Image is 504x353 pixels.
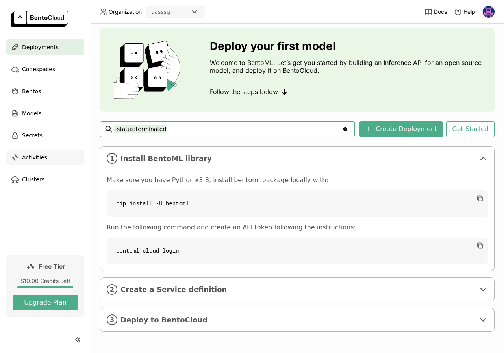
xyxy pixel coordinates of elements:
[107,284,117,295] i: 2
[210,40,488,52] h3: Deploy your first model
[22,87,41,96] span: Bentos
[454,8,475,16] div: Help
[6,128,84,143] a: Secrets
[22,175,44,184] span: Clusters
[463,8,475,15] span: Help
[100,278,494,301] div: 2Create a Service definition
[6,83,84,99] a: Bentos
[107,190,488,217] code: pip install -U bentoml
[22,131,43,140] span: Secrets
[106,40,191,99] img: cover onboarding
[120,285,475,294] span: Create a Service definition
[6,255,84,317] a: Free Tier$10.00 Credits LeftUpgrade Plan
[39,262,65,270] span: Free Tier
[22,109,41,118] span: Models
[22,65,55,74] span: Codespaces
[424,8,447,16] a: Docs
[6,39,84,55] a: Deployments
[11,11,68,27] img: logo
[342,126,348,132] svg: Clear value
[107,238,488,264] code: bentoml cloud login
[6,105,84,121] a: Models
[107,224,488,231] p: Run the following command and create an API token following the instructions:
[13,277,78,285] div: $10.00 Credits Left
[107,314,117,325] i: 3
[210,88,278,96] span: Follow the steps below
[107,153,117,164] i: 1
[210,59,488,74] p: Welcome to BentoML! Let’s get you started by building an Inference API for an open source model, ...
[22,153,47,162] span: Activities
[107,176,488,184] p: Make sure you have Python≥3.8, install bentoml package locally with:
[109,8,142,15] span: Organization
[120,154,475,163] span: Install BentoML library
[120,316,475,324] span: Deploy to BentoCloud
[100,308,494,331] div: 3Deploy to BentoCloud
[6,172,84,187] a: Clusters
[100,147,494,170] div: 1Install BentoML library
[434,8,447,15] span: Docs
[13,295,78,310] button: Upgrade Plan
[6,150,84,165] a: Activities
[359,121,443,137] button: Create Deployment
[171,8,172,16] input: Selected aasssq.
[22,43,59,52] span: Deployments
[483,6,495,18] img: OKTAY SEZGİN
[6,61,84,77] a: Codespaces
[114,123,342,135] input: Search
[151,8,170,16] div: aasssq
[446,121,495,137] button: Get Started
